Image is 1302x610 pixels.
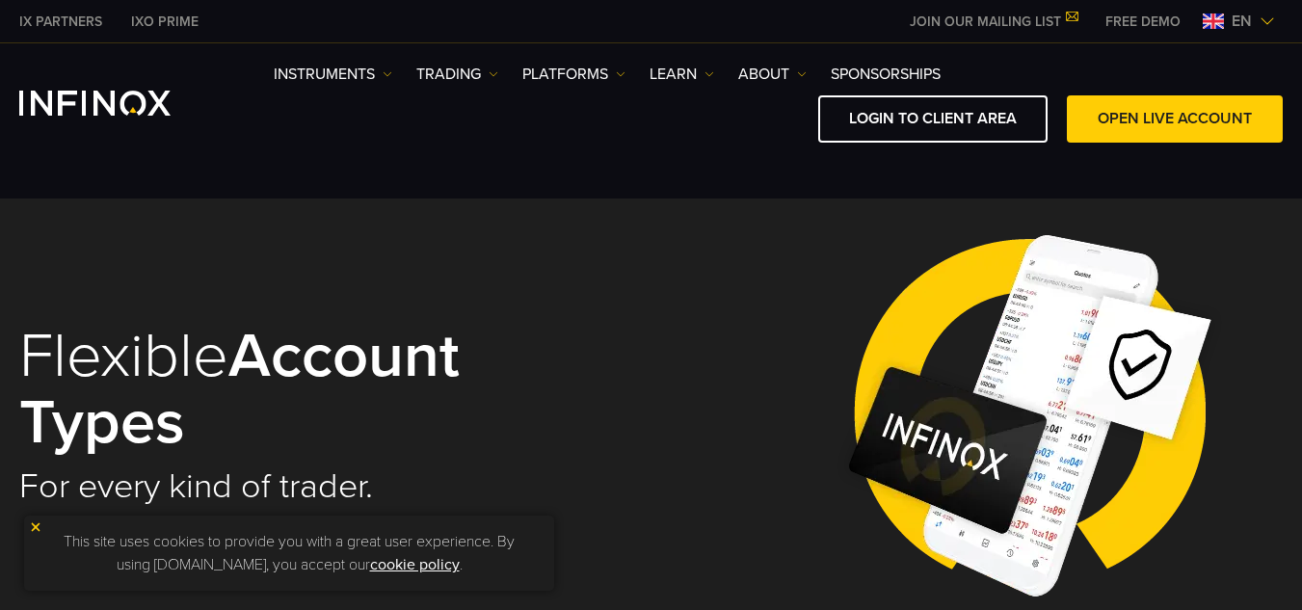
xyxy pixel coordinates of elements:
h2: For every kind of trader. [19,465,625,508]
h1: Flexible [19,324,625,456]
a: TRADING [416,63,498,86]
a: INFINOX [117,12,213,32]
a: LOGIN TO CLIENT AREA [818,95,1048,143]
a: SPONSORSHIPS [831,63,941,86]
a: PLATFORMS [522,63,625,86]
a: INFINOX Logo [19,91,216,116]
a: INFINOX [5,12,117,32]
a: ABOUT [738,63,807,86]
strong: Account Types [19,318,460,460]
span: en [1224,10,1260,33]
a: Instruments [274,63,392,86]
a: Learn [650,63,714,86]
a: JOIN OUR MAILING LIST [895,13,1091,30]
a: OPEN LIVE ACCOUNT [1067,95,1283,143]
img: yellow close icon [29,520,42,534]
a: cookie policy [370,555,460,574]
a: INFINOX MENU [1091,12,1195,32]
p: This site uses cookies to provide you with a great user experience. By using [DOMAIN_NAME], you a... [34,525,545,581]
